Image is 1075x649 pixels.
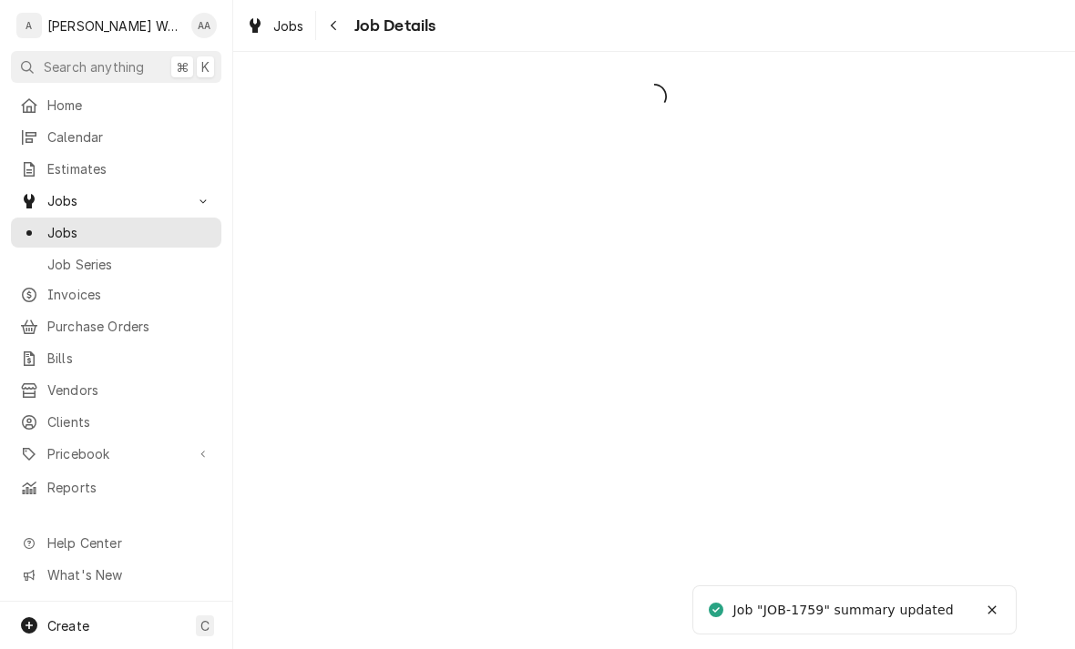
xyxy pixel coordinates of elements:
span: Reports [47,478,212,497]
span: C [200,616,210,635]
a: Go to Pricebook [11,439,221,469]
span: Create [47,618,89,634]
a: Home [11,90,221,120]
a: Vendors [11,375,221,405]
span: Clients [47,412,212,431]
span: Jobs [47,191,185,210]
button: Navigate back [320,11,349,40]
span: Home [47,96,212,115]
a: Go to Jobs [11,186,221,216]
div: Aaron Anderson's Avatar [191,13,217,38]
a: Jobs [11,218,221,248]
div: Job "JOB-1759" summary updated [732,601,956,620]
span: What's New [47,565,210,584]
span: Estimates [47,159,212,178]
span: Jobs [273,16,304,35]
div: [PERSON_NAME] Works LLC [47,16,181,35]
span: Jobs [47,223,212,242]
span: Loading... [233,77,1075,116]
a: Go to Help Center [11,528,221,558]
span: Job Details [349,14,436,38]
span: ⌘ [176,57,189,76]
a: Bills [11,343,221,373]
button: Search anything⌘K [11,51,221,83]
span: Pricebook [47,444,185,463]
span: Bills [47,349,212,368]
div: A [16,13,42,38]
a: Job Series [11,249,221,279]
a: Purchase Orders [11,311,221,341]
span: Job Series [47,255,212,274]
a: Reports [11,472,221,502]
a: Go to What's New [11,560,221,590]
a: Estimates [11,154,221,184]
a: Clients [11,407,221,437]
span: Help Center [47,533,210,553]
span: Calendar [47,127,212,147]
span: K [201,57,210,76]
span: Invoices [47,285,212,304]
a: Invoices [11,279,221,309]
a: Calendar [11,122,221,152]
span: Purchase Orders [47,317,212,336]
a: Jobs [239,11,312,41]
span: Vendors [47,380,212,400]
div: AA [191,13,217,38]
span: Search anything [44,57,144,76]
